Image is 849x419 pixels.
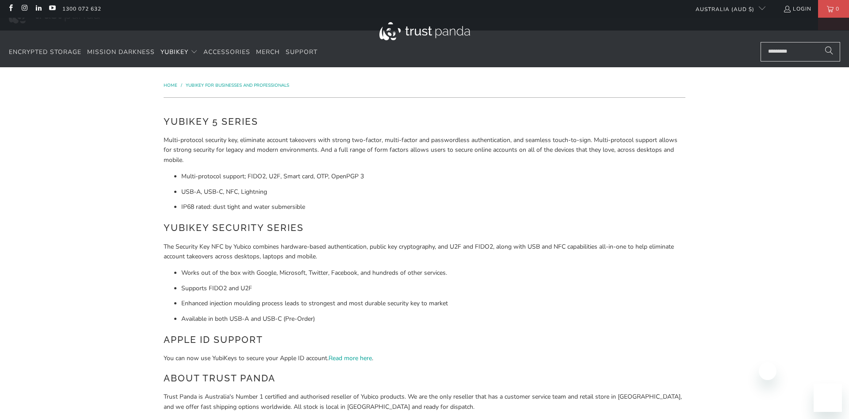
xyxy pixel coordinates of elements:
[181,202,685,212] li: IP68 rated: dust tight and water submersible
[48,5,56,12] a: Trust Panda Australia on YouTube
[256,42,280,63] a: Merch
[203,48,250,56] span: Accessories
[62,4,101,14] a: 1300 072 632
[186,82,289,88] a: YubiKey for Businesses and Professionals
[164,333,685,347] h2: Apple ID Support
[256,48,280,56] span: Merch
[164,82,177,88] span: Home
[181,172,685,181] li: Multi-protocol support; FIDO2, U2F, Smart card, OTP, OpenPGP 3
[161,42,198,63] summary: YubiKey
[181,299,685,308] li: Enhanced injection moulding process leads to strongest and most durable security key to market
[203,42,250,63] a: Accessories
[9,42,81,63] a: Encrypted Storage
[164,354,685,363] p: You can now use YubiKeys to secure your Apple ID account. .
[9,42,317,63] nav: Translation missing: en.navigation.header.main_nav
[164,371,685,385] h2: About Trust Panda
[7,5,14,12] a: Trust Panda Australia on Facebook
[87,48,155,56] span: Mission Darkness
[286,48,317,56] span: Support
[783,4,811,14] a: Login
[181,284,685,293] li: Supports FIDO2 and U2F
[164,392,685,412] p: Trust Panda is Australia's Number 1 certified and authorised reseller of Yubico products. We are ...
[286,42,317,63] a: Support
[818,42,840,62] button: Search
[9,48,81,56] span: Encrypted Storage
[87,42,155,63] a: Mission Darkness
[761,42,840,62] input: Search...
[164,242,685,262] p: The Security Key NFC by Yubico combines hardware-based authentication, public key cryptography, a...
[161,48,188,56] span: YubiKey
[164,135,685,165] p: Multi-protocol security key, eliminate account takeovers with strong two-factor, multi-factor and...
[181,187,685,197] li: USB-A, USB-C, NFC, Lightning
[164,115,685,129] h2: YubiKey 5 Series
[379,22,470,40] img: Trust Panda Australia
[814,384,842,412] iframe: Button to launch messaging window
[164,221,685,235] h2: YubiKey Security Series
[181,82,182,88] span: /
[34,5,42,12] a: Trust Panda Australia on LinkedIn
[181,314,685,324] li: Available in both USB-A and USB-C (Pre-Order)
[759,362,776,380] iframe: Close message
[329,354,372,362] a: Read more here
[164,82,179,88] a: Home
[20,5,28,12] a: Trust Panda Australia on Instagram
[181,268,685,278] li: Works out of the box with Google, Microsoft, Twitter, Facebook, and hundreds of other services.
